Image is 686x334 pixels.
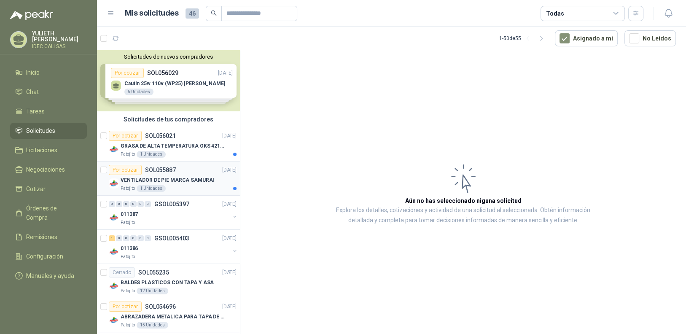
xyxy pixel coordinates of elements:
[222,166,237,174] p: [DATE]
[109,178,119,189] img: Company Logo
[10,248,87,264] a: Configuración
[10,268,87,284] a: Manuales y ayuda
[145,235,151,241] div: 0
[109,247,119,257] img: Company Logo
[121,219,135,226] p: Patojito
[137,151,166,158] div: 1 Unidades
[138,269,169,275] p: SOL055235
[26,271,74,280] span: Manuales y ayuda
[145,133,176,139] p: SOL056021
[97,162,240,196] a: Por cotizarSOL055887[DATE] Company LogoVENTILADOR DE PIE MARCA SAMURAIPatojito1 Unidades
[222,303,237,311] p: [DATE]
[186,8,199,19] span: 46
[121,288,135,294] p: Patojito
[26,184,46,194] span: Cotizar
[154,201,189,207] p: GSOL005397
[100,54,237,60] button: Solicitudes de nuevos compradores
[10,123,87,139] a: Solicitudes
[97,50,240,111] div: Solicitudes de nuevos compradoresPor cotizarSOL056029[DATE] Cautín 25w 110v (WP25) [PERSON_NAME]5...
[137,288,168,294] div: 12 Unidades
[32,30,87,42] p: YULIETH [PERSON_NAME]
[154,235,189,241] p: GSOL005403
[123,235,129,241] div: 0
[405,196,522,205] h3: Aún no has seleccionado niguna solicitud
[222,234,237,242] p: [DATE]
[10,65,87,81] a: Inicio
[32,44,87,49] p: IDEC CALI SAS
[121,176,214,184] p: VENTILADOR DE PIE MARCA SAMURAI
[109,315,119,325] img: Company Logo
[116,235,122,241] div: 0
[121,313,226,321] p: ABRAZADERA METALICA PARA TAPA DE TAMBOR DE PLASTICO DE 50 LT
[109,201,115,207] div: 0
[97,127,240,162] a: Por cotizarSOL056021[DATE] Company LogoGRASA DE ALTA TEMPERATURA OKS 4210 X 5 KGPatojito1 Unidades
[121,142,226,150] p: GRASA DE ALTA TEMPERATURA OKS 4210 X 5 KG
[121,151,135,158] p: Patojito
[109,302,142,312] div: Por cotizar
[26,204,79,222] span: Órdenes de Compra
[222,132,237,140] p: [DATE]
[109,267,135,277] div: Cerrado
[499,32,548,45] div: 1 - 50 de 55
[121,279,214,287] p: BALDES PLASTICOS CON TAPA Y ASA
[10,200,87,226] a: Órdenes de Compra
[10,181,87,197] a: Cotizar
[10,229,87,245] a: Remisiones
[109,235,115,241] div: 1
[97,298,240,332] a: Por cotizarSOL054696[DATE] Company LogoABRAZADERA METALICA PARA TAPA DE TAMBOR DE PLASTICO DE 50 ...
[26,145,57,155] span: Licitaciones
[26,252,63,261] span: Configuración
[26,126,55,135] span: Solicitudes
[555,30,618,46] button: Asignado a mi
[109,131,142,141] div: Por cotizar
[121,210,138,218] p: 011387
[137,185,166,192] div: 1 Unidades
[10,142,87,158] a: Licitaciones
[10,84,87,100] a: Chat
[121,245,138,253] p: 011386
[624,30,676,46] button: No Leídos
[109,281,119,291] img: Company Logo
[222,200,237,208] p: [DATE]
[109,144,119,154] img: Company Logo
[125,7,179,19] h1: Mis solicitudes
[325,205,602,226] p: Explora los detalles, cotizaciones y actividad de una solicitud al seleccionarla. Obtén informaci...
[10,10,53,20] img: Logo peakr
[145,201,151,207] div: 0
[121,322,135,329] p: Patojito
[109,213,119,223] img: Company Logo
[137,322,168,329] div: 15 Unidades
[10,103,87,119] a: Tareas
[109,199,238,226] a: 0 0 0 0 0 0 GSOL005397[DATE] Company Logo011387Patojito
[97,111,240,127] div: Solicitudes de tus compradores
[145,167,176,173] p: SOL055887
[130,201,137,207] div: 0
[137,235,144,241] div: 0
[26,165,65,174] span: Negociaciones
[145,304,176,310] p: SOL054696
[546,9,564,18] div: Todas
[130,235,137,241] div: 0
[211,10,217,16] span: search
[137,201,144,207] div: 0
[109,233,238,260] a: 1 0 0 0 0 0 GSOL005403[DATE] Company Logo011386Patojito
[26,87,39,97] span: Chat
[26,68,40,77] span: Inicio
[123,201,129,207] div: 0
[97,264,240,298] a: CerradoSOL055235[DATE] Company LogoBALDES PLASTICOS CON TAPA Y ASAPatojito12 Unidades
[109,165,142,175] div: Por cotizar
[121,253,135,260] p: Patojito
[116,201,122,207] div: 0
[26,107,45,116] span: Tareas
[10,162,87,178] a: Negociaciones
[222,269,237,277] p: [DATE]
[26,232,57,242] span: Remisiones
[121,185,135,192] p: Patojito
